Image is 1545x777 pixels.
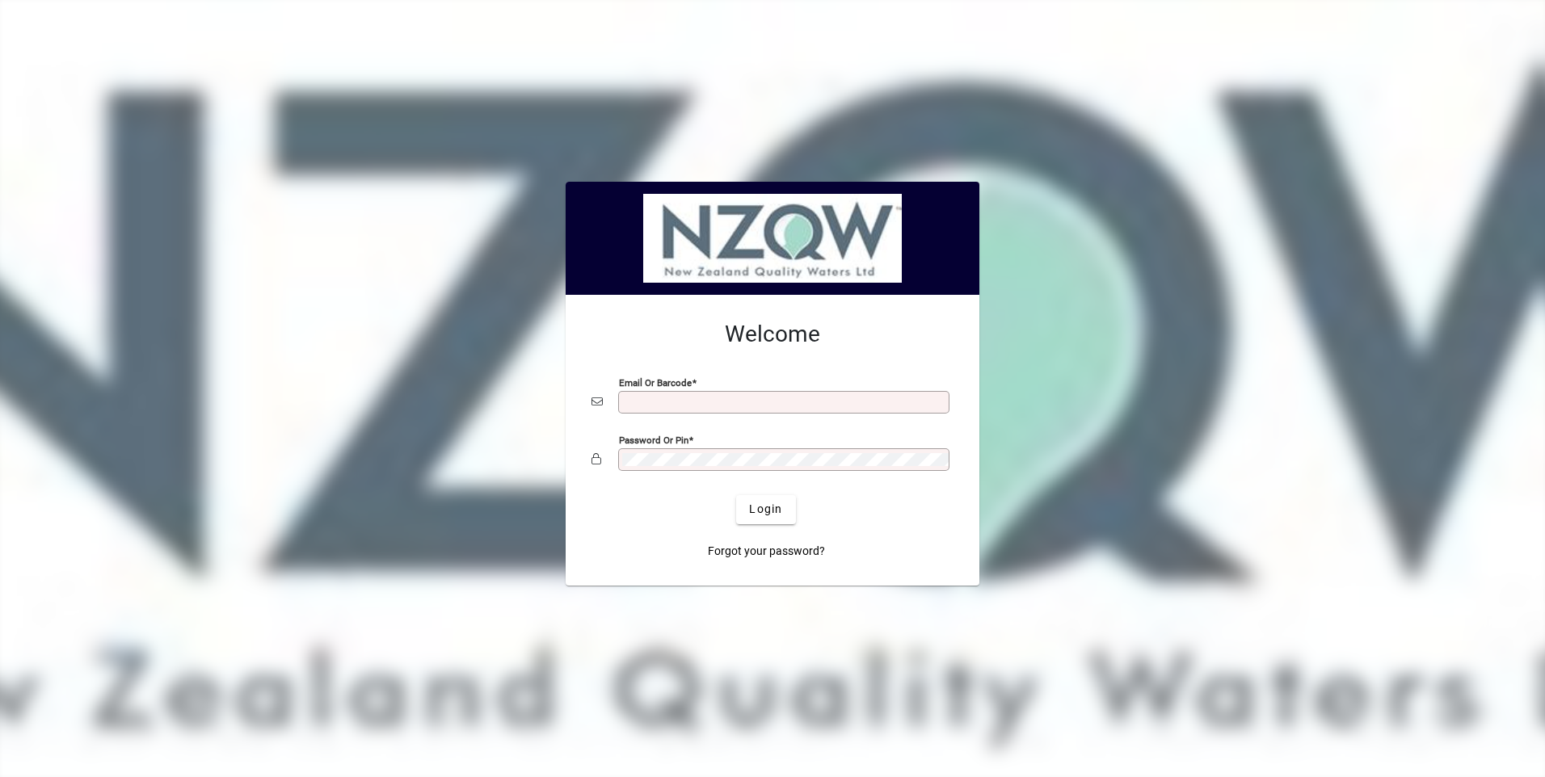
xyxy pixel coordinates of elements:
[736,495,795,524] button: Login
[619,434,688,445] mat-label: Password or Pin
[749,501,782,518] span: Login
[619,376,692,388] mat-label: Email or Barcode
[591,321,954,348] h2: Welcome
[708,543,825,560] span: Forgot your password?
[701,537,831,566] a: Forgot your password?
